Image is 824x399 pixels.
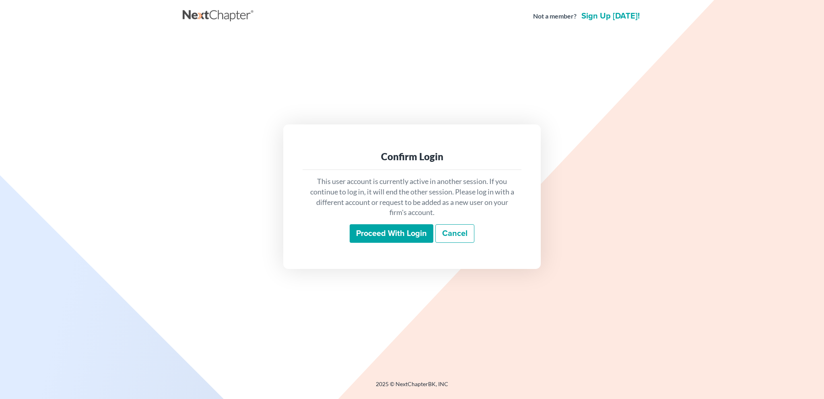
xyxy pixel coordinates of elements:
div: Confirm Login [309,150,515,163]
p: This user account is currently active in another session. If you continue to log in, it will end ... [309,176,515,218]
input: Proceed with login [350,224,433,243]
a: Cancel [435,224,474,243]
div: 2025 © NextChapterBK, INC [183,380,641,395]
strong: Not a member? [533,12,577,21]
a: Sign up [DATE]! [580,12,641,20]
